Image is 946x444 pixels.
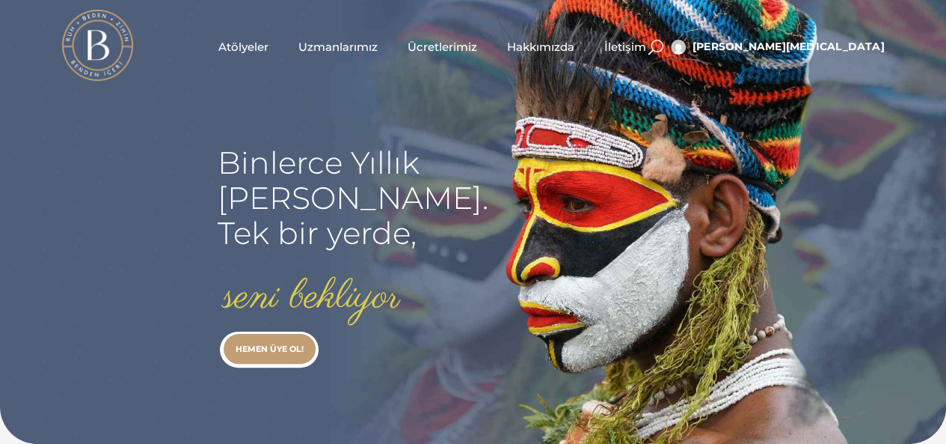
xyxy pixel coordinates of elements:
span: Hakkımızda [507,38,574,55]
span: Ücretlerimiz [408,38,477,55]
a: İletişim [589,9,661,84]
rs-layer: seni bekliyor [224,276,400,320]
a: Ücretlerimiz [393,9,492,84]
span: Uzmanlarımız [298,38,378,55]
a: Atölyeler [203,9,283,84]
span: [PERSON_NAME][MEDICAL_DATA] [692,40,885,53]
rs-layer: Binlerce Yıllık [PERSON_NAME]. Tek bir yerde, [218,145,488,251]
a: HEMEN ÜYE OL! [224,334,316,364]
img: light logo [62,10,133,81]
a: Hakkımızda [492,9,589,84]
a: Uzmanlarımız [283,9,393,84]
span: Atölyeler [218,38,268,55]
span: İletişim [604,38,646,55]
